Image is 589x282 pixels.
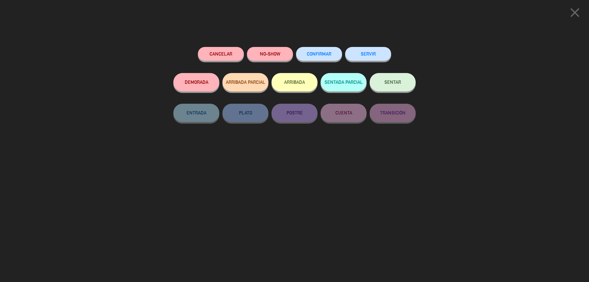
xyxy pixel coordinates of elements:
[222,104,268,122] button: PLATO
[271,104,318,122] button: POSTRE
[173,104,219,122] button: ENTRADA
[321,73,367,91] button: SENTADA PARCIAL
[307,51,331,56] span: CONFIRMAR
[296,47,342,61] button: CONFIRMAR
[370,73,416,91] button: SENTAR
[370,104,416,122] button: TRANSICIÓN
[384,79,401,85] span: SENTAR
[345,47,391,61] button: SERVIR
[271,73,318,91] button: ARRIBADA
[565,5,584,23] button: close
[247,47,293,61] button: NO-SHOW
[222,73,268,91] button: ARRIBADA PARCIAL
[567,5,583,20] i: close
[321,104,367,122] button: CUENTA
[173,73,219,91] button: DEMORADA
[198,47,244,61] button: Cancelar
[226,79,265,85] span: ARRIBADA PARCIAL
